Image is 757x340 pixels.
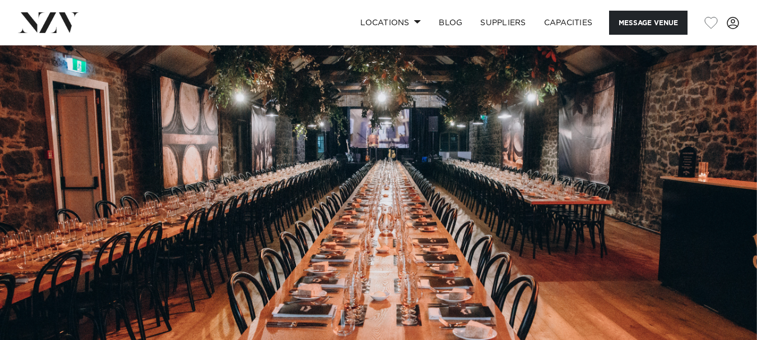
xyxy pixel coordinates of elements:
img: nzv-logo.png [18,12,79,32]
a: Capacities [535,11,602,35]
a: BLOG [430,11,471,35]
a: SUPPLIERS [471,11,535,35]
a: Locations [351,11,430,35]
button: Message Venue [609,11,688,35]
